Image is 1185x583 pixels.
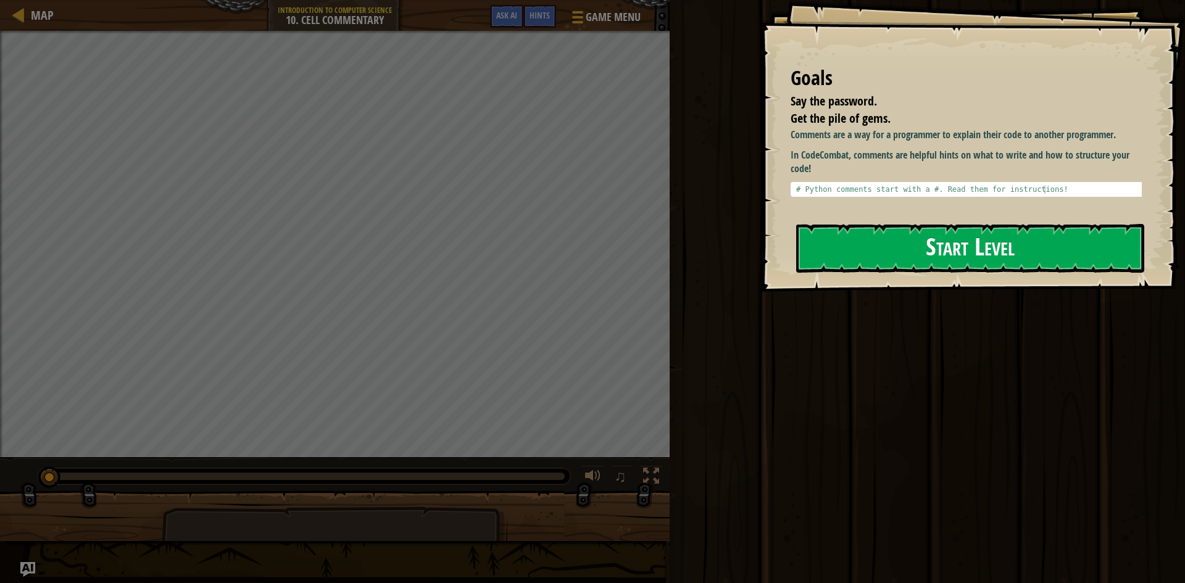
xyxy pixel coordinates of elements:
[791,128,1151,142] p: Comments are a way for a programmer to explain their code to another programmer.
[639,465,663,490] button: Toggle fullscreen
[490,5,523,28] button: Ask AI
[581,465,605,490] button: Adjust volume
[530,9,550,21] span: Hints
[562,5,648,34] button: Game Menu
[791,110,891,126] span: Get the pile of gems.
[775,110,1139,128] li: Get the pile of gems.
[20,562,35,577] button: Ask AI
[25,7,54,23] a: Map
[612,465,633,490] button: ♫
[791,64,1142,93] div: Goals
[791,93,877,109] span: Say the password.
[791,148,1151,176] p: In CodeCombat, comments are helpful hints on what to write and how to structure your code!
[496,9,517,21] span: Ask AI
[796,224,1144,273] button: Start Level
[586,9,641,25] span: Game Menu
[31,7,54,23] span: Map
[614,467,626,486] span: ♫
[775,93,1139,110] li: Say the password.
